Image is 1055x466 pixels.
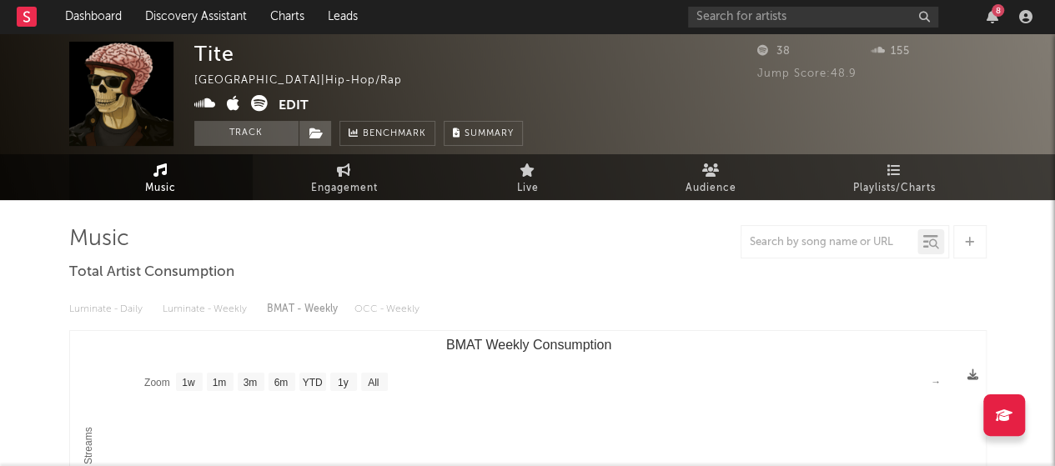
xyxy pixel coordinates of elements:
a: Audience [620,154,803,200]
div: [GEOGRAPHIC_DATA] | Hip-Hop/Rap [194,71,421,91]
span: 38 [757,46,791,57]
text: → [931,376,941,388]
text: Zoom [144,377,170,388]
a: Playlists/Charts [803,154,987,200]
span: Audience [686,178,736,198]
span: Engagement [311,178,378,198]
text: 3m [243,377,257,388]
span: Live [517,178,539,198]
text: 1w [182,377,195,388]
text: 1y [337,377,348,388]
a: Live [436,154,620,200]
text: YTD [302,377,322,388]
a: Engagement [253,154,436,200]
button: Edit [279,95,309,116]
div: 8 [992,4,1004,17]
button: Track [194,121,299,146]
span: Jump Score: 48.9 [757,68,857,79]
span: Playlists/Charts [853,178,936,198]
span: Music [145,178,176,198]
span: Total Artist Consumption [69,263,234,283]
button: Summary [444,121,523,146]
div: Tite [194,42,234,66]
span: 155 [872,46,910,57]
input: Search by song name or URL [741,236,917,249]
a: Music [69,154,253,200]
text: 1m [212,377,226,388]
span: Benchmark [363,124,426,144]
a: Benchmark [339,121,435,146]
text: 6m [274,377,288,388]
text: All [368,377,379,388]
button: 8 [987,10,998,23]
input: Search for artists [688,7,938,28]
span: Summary [465,129,514,138]
text: BMAT Weekly Consumption [445,338,610,352]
